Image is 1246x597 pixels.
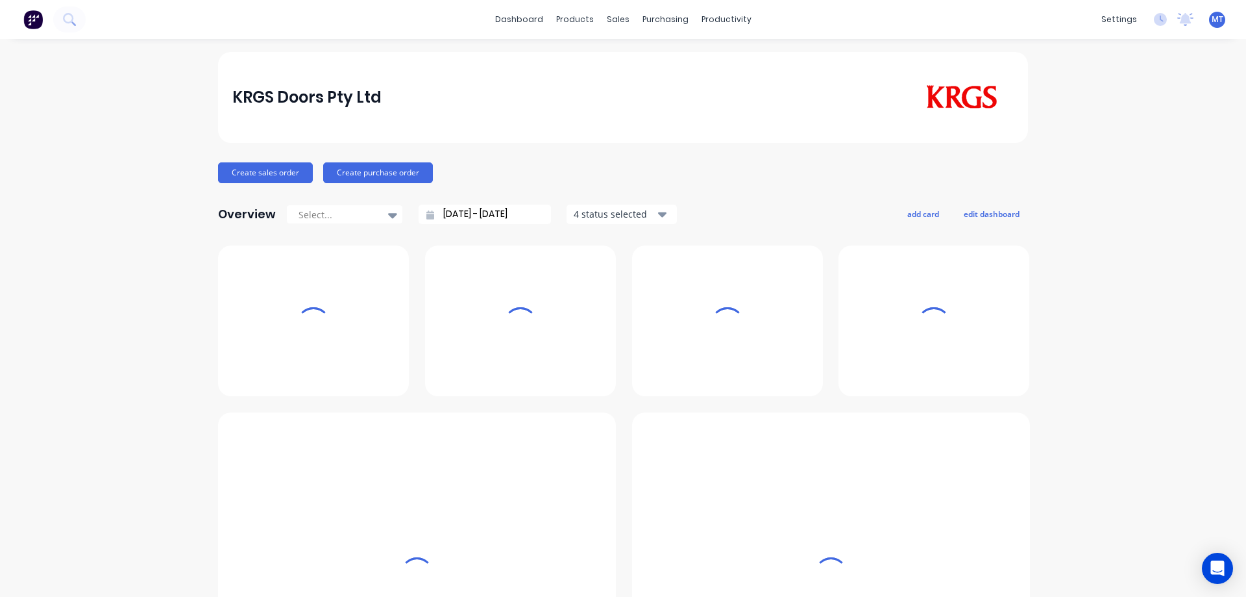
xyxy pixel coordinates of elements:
[489,10,550,29] a: dashboard
[1202,553,1233,584] div: Open Intercom Messenger
[218,162,313,183] button: Create sales order
[574,207,655,221] div: 4 status selected
[923,85,1000,110] img: KRGS Doors Pty Ltd
[636,10,695,29] div: purchasing
[1212,14,1223,25] span: MT
[1095,10,1143,29] div: settings
[567,205,677,224] button: 4 status selected
[550,10,600,29] div: products
[899,205,947,222] button: add card
[955,205,1028,222] button: edit dashboard
[600,10,636,29] div: sales
[23,10,43,29] img: Factory
[218,201,276,227] div: Overview
[695,10,758,29] div: productivity
[232,84,382,110] div: KRGS Doors Pty Ltd
[323,162,433,183] button: Create purchase order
